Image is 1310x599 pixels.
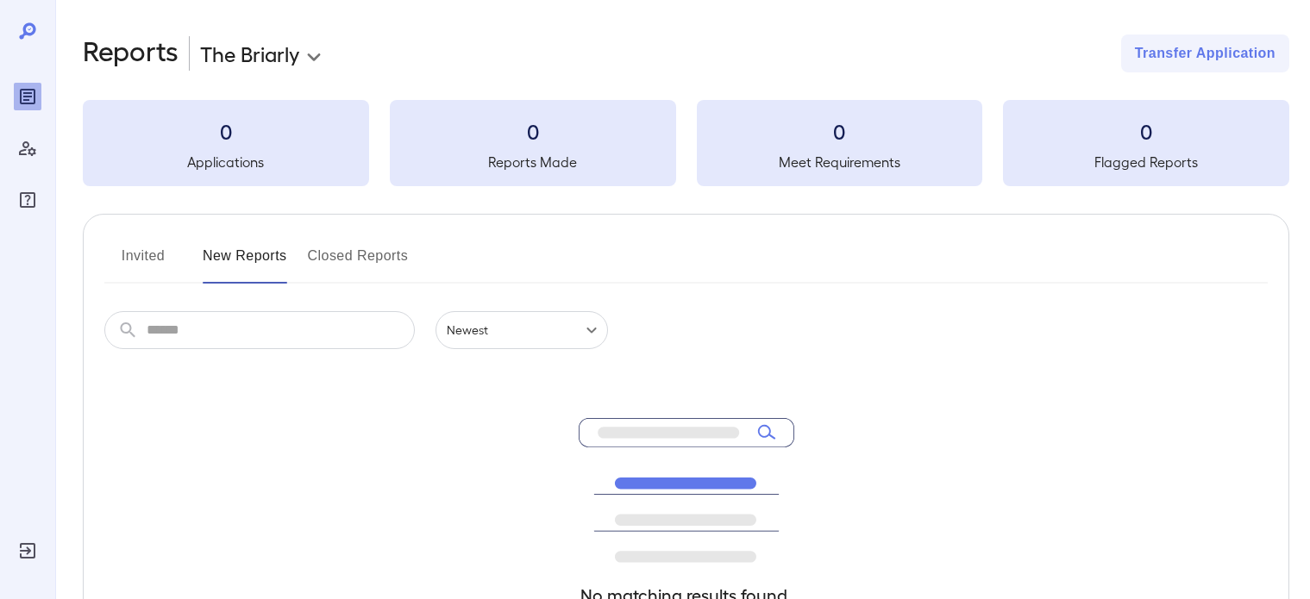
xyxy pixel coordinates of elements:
div: Newest [436,311,608,349]
div: Log Out [14,537,41,565]
summary: 0Applications0Reports Made0Meet Requirements0Flagged Reports [83,100,1289,186]
h3: 0 [697,117,983,145]
div: FAQ [14,186,41,214]
button: New Reports [203,242,287,284]
div: Manage Users [14,134,41,162]
h5: Flagged Reports [1003,152,1289,172]
button: Transfer Application [1121,34,1289,72]
h3: 0 [83,117,369,145]
h5: Reports Made [390,152,676,172]
h3: 0 [1003,117,1289,145]
h3: 0 [390,117,676,145]
button: Invited [104,242,182,284]
h2: Reports [83,34,179,72]
h5: Meet Requirements [697,152,983,172]
p: The Briarly [200,40,299,67]
h5: Applications [83,152,369,172]
button: Closed Reports [308,242,409,284]
div: Reports [14,83,41,110]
